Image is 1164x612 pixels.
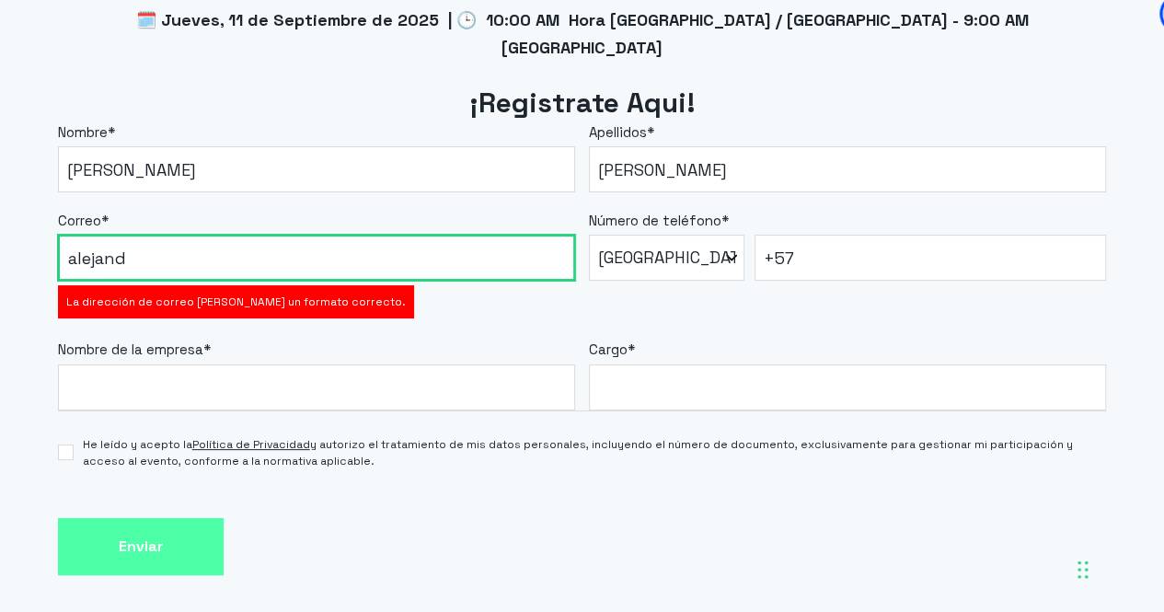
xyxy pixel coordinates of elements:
span: Número de teléfono [589,212,721,229]
span: Nombre [58,123,108,141]
div: Widget de chat [833,376,1164,612]
input: Enviar [58,518,224,576]
iframe: Chat Widget [833,376,1164,612]
input: He leído y acepto laPolítica de Privacidady autorizo el tratamiento de mis datos personales, incl... [58,445,73,460]
a: Política de Privacidad [192,437,310,452]
span: Apellidos [589,123,647,141]
div: Arrastrar [1078,542,1089,597]
h2: ¡Registrate Aqui! [58,85,1106,122]
span: Correo [58,212,101,229]
span: He leído y acepto la y autorizo el tratamiento de mis datos personales, incluyendo el número de d... [83,436,1106,469]
span: Cargo [589,341,628,358]
span: 🗓️ Jueves, 11 de Septiembre de 2025 | 🕒 10:00 AM Hora [GEOGRAPHIC_DATA] / [GEOGRAPHIC_DATA] - 9:0... [136,9,1029,58]
label: La dirección de correo [PERSON_NAME] un formato correcto. [66,294,406,310]
span: Nombre de la empresa [58,341,203,358]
